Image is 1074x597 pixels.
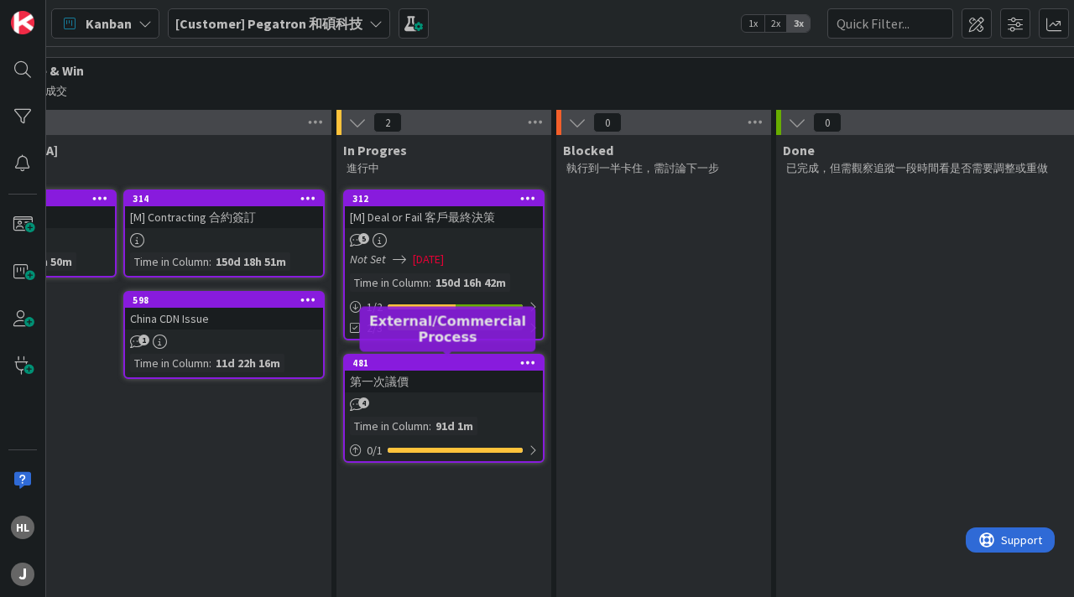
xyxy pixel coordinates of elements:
div: 598China CDN Issue [125,293,323,330]
div: 598 [125,293,323,308]
div: 481 [352,357,543,369]
span: 4 [358,397,369,408]
div: Time in Column [130,354,209,372]
span: 1 [138,335,149,345]
div: 314[M] Contracting 合約簽訂 [125,191,323,228]
span: Done [783,142,815,158]
div: 314 [133,193,323,205]
div: 0/1 [345,440,543,461]
div: China CDN Issue [125,308,323,330]
i: Not Set [350,252,386,267]
div: 150d 16h 42m [431,273,510,292]
div: 11d 22h 16m [211,354,284,372]
div: 第一次議價 [345,371,543,392]
div: 150d 18h 51m [211,252,290,271]
div: 314 [125,191,323,206]
div: 312 [352,193,543,205]
div: 312 [345,191,543,206]
span: : [209,354,211,372]
span: 0 / 1 [367,442,383,459]
div: 91d 1m [431,417,477,435]
div: [M] Contracting 合約簽訂 [125,206,323,228]
div: 1/2 [345,297,543,318]
h5: External/Commercial Process [367,313,529,345]
a: 481第一次議價Time in Column:91d 1m0/1 [343,354,545,463]
span: 5 [358,233,369,244]
span: : [429,417,431,435]
a: 312[M] Deal or Fail 客戶最終決策Not Set[DATE]Time in Column:150d 16h 42m1/22/3 [343,189,545,340]
div: Time in Column [130,252,209,271]
span: 0 [593,112,622,132]
span: Support [35,3,76,23]
b: [Customer] Pegatron 和碩科技 [175,15,362,32]
span: In Progres [343,142,407,158]
span: Blocked [563,142,613,158]
div: 481第一次議價 [345,356,543,392]
p: 進行中 [347,162,541,175]
p: 執行到一半卡住，需討論下一步 [566,162,761,175]
span: 2x [764,15,787,32]
div: 481 [345,356,543,371]
div: Time in Column [350,273,429,292]
div: HL [11,516,34,539]
span: Kanban [86,13,132,34]
a: 598China CDN IssueTime in Column:11d 22h 16m [123,291,325,379]
span: 0 [813,112,842,132]
span: 1x [742,15,764,32]
div: 312[M] Deal or Fail 客戶最終決策 [345,191,543,228]
span: 1 / 2 [367,298,383,316]
div: Time in Column [350,417,429,435]
img: Visit kanbanzone.com [11,11,34,34]
div: J [11,563,34,586]
div: 598 [133,294,323,306]
span: [DATE] [413,251,444,268]
div: [M] Deal or Fail 客戶最終決策 [345,206,543,228]
input: Quick Filter... [827,8,953,39]
a: 314[M] Contracting 合約簽訂Time in Column:150d 18h 51m [123,189,325,278]
span: : [429,273,431,292]
span: : [209,252,211,271]
span: 2 [373,112,402,132]
span: 3x [787,15,810,32]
